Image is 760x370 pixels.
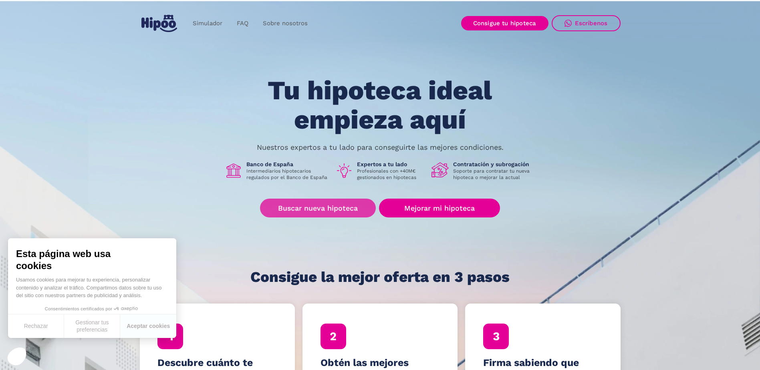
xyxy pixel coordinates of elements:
[552,15,621,31] a: Escríbenos
[228,76,532,134] h1: Tu hipoteca ideal empieza aquí
[379,199,500,217] a: Mejorar mi hipoteca
[461,16,548,30] a: Consigue tu hipoteca
[257,144,504,151] p: Nuestros expertos a tu lado para conseguirte las mejores condiciones.
[246,161,329,168] h1: Banco de España
[357,161,425,168] h1: Expertos a tu lado
[256,16,315,31] a: Sobre nosotros
[357,168,425,181] p: Profesionales con +40M€ gestionados en hipotecas
[575,20,608,27] div: Escríbenos
[260,199,376,217] a: Buscar nueva hipoteca
[185,16,230,31] a: Simulador
[230,16,256,31] a: FAQ
[246,168,329,181] p: Intermediarios hipotecarios regulados por el Banco de España
[250,269,510,285] h1: Consigue la mejor oferta en 3 pasos
[140,12,179,35] a: home
[453,161,536,168] h1: Contratación y subrogación
[453,168,536,181] p: Soporte para contratar tu nueva hipoteca o mejorar la actual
